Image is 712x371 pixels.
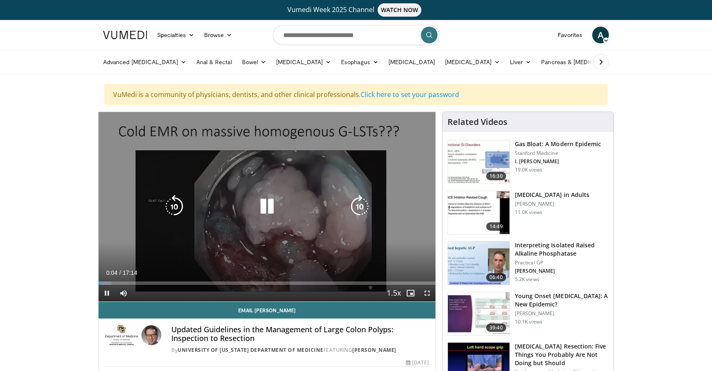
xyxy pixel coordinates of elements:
span: 14:49 [486,222,506,231]
p: [PERSON_NAME] [515,268,608,274]
p: [PERSON_NAME] [515,201,589,207]
h3: Gas Bloat: A Modern Epidemic [515,140,601,148]
a: [MEDICAL_DATA] [440,54,505,70]
button: Mute [115,285,132,301]
img: 11950cd4-d248-4755-8b98-ec337be04c84.150x105_q85_crop-smart_upscale.jpg [448,191,509,234]
a: Favorites [553,27,587,43]
p: 10.1K views [515,319,542,325]
p: 11.0K views [515,209,542,216]
a: [PERSON_NAME] [352,346,396,354]
span: 16:30 [486,172,506,180]
a: Advanced [MEDICAL_DATA] [98,54,191,70]
p: I. [PERSON_NAME] [515,158,601,165]
a: 14:49 [MEDICAL_DATA] in Adults [PERSON_NAME] 11.0K views [447,191,608,235]
a: 16:30 Gas Bloat: A Modern Epidemic Stanford Medicine I. [PERSON_NAME] 19.0K views [447,140,608,184]
p: 19.0K views [515,167,542,173]
a: Anal & Rectal [191,54,237,70]
div: VuMedi is a community of physicians, dentists, and other clinical professionals. [104,84,608,105]
img: VuMedi Logo [103,31,147,39]
span: / [119,269,121,276]
h4: Updated Guidelines in the Management of Large Colon Polyps: Inspection to Resection [171,325,428,343]
h3: Interpreting Isolated Raised Alkaline Phosphatase [515,241,608,258]
img: University of Colorado Department of Medicine [105,325,138,345]
a: Browse [199,27,237,43]
p: Stanford Medicine [515,150,601,157]
h3: [MEDICAL_DATA] in Adults [515,191,589,199]
a: 39:40 Young Onset [MEDICAL_DATA]: A New Epidemic? [PERSON_NAME] 10.1K views [447,292,608,336]
a: Liver [505,54,536,70]
span: WATCH NOW [378,3,422,17]
button: Fullscreen [419,285,435,301]
img: b23cd043-23fa-4b3f-b698-90acdd47bf2e.150x105_q85_crop-smart_upscale.jpg [448,292,509,336]
button: Enable picture-in-picture mode [402,285,419,301]
a: Click here to set your password [361,90,459,99]
video-js: Video Player [99,112,435,302]
p: 5.2K views [515,276,539,283]
a: Email [PERSON_NAME] [99,302,435,319]
div: Progress Bar [99,281,435,285]
span: 0:04 [106,269,117,276]
span: 17:14 [123,269,137,276]
a: Esophagus [336,54,383,70]
a: Bowel [237,54,271,70]
p: Practical GP [515,259,608,266]
div: By FEATURING [171,346,428,354]
a: Pancreas & [MEDICAL_DATA] [536,54,633,70]
div: [DATE] [406,359,428,366]
p: [PERSON_NAME] [515,310,608,317]
button: Playback Rate [386,285,402,301]
span: 39:40 [486,324,506,332]
a: A [592,27,609,43]
a: 06:40 Interpreting Isolated Raised Alkaline Phosphatase Practical GP [PERSON_NAME] 5.2K views [447,241,608,285]
a: Vumedi Week 2025 ChannelWATCH NOW [104,3,608,17]
a: [MEDICAL_DATA] [271,54,336,70]
a: University of [US_STATE] Department of Medicine [178,346,324,354]
h4: Related Videos [447,117,507,127]
img: Avatar [141,325,161,345]
h3: Young Onset [MEDICAL_DATA]: A New Epidemic? [515,292,608,309]
a: Specialties [152,27,199,43]
button: Pause [99,285,115,301]
img: 6a4ee52d-0f16-480d-a1b4-8187386ea2ed.150x105_q85_crop-smart_upscale.jpg [448,242,509,285]
h3: [MEDICAL_DATA] Resection: Five Things You Probably Are Not Doing but Should [515,342,608,367]
a: [MEDICAL_DATA] [383,54,440,70]
input: Search topics, interventions [273,25,439,45]
img: 480ec31d-e3c1-475b-8289-0a0659db689a.150x105_q85_crop-smart_upscale.jpg [448,140,509,184]
span: 06:40 [486,273,506,281]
